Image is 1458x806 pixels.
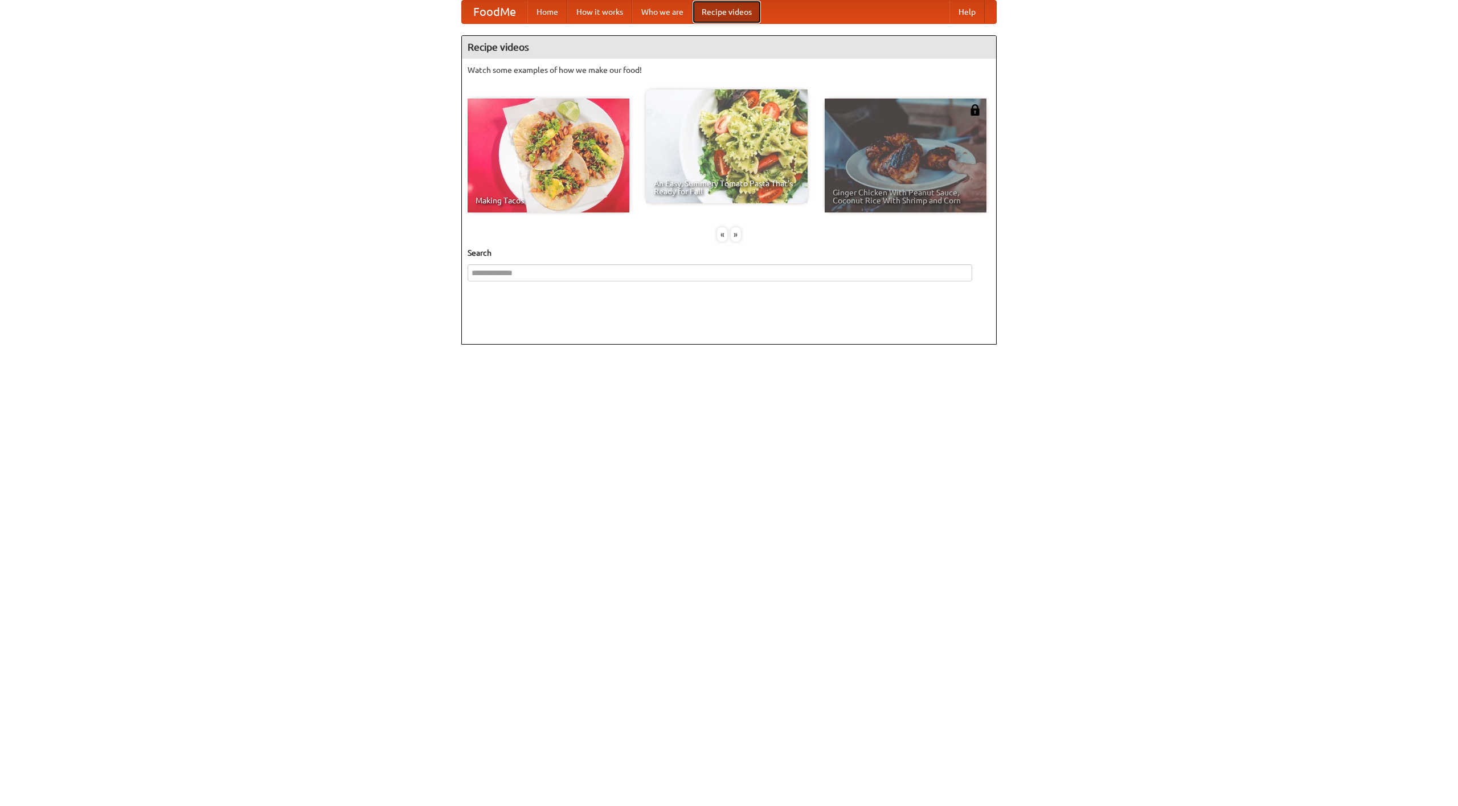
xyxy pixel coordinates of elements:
span: Making Tacos [476,197,621,204]
a: Making Tacos [468,99,629,212]
p: Watch some examples of how we make our food! [468,64,990,76]
a: Help [949,1,985,23]
h5: Search [468,247,990,259]
div: « [717,227,727,242]
span: An Easy, Summery Tomato Pasta That's Ready for Fall [654,179,800,195]
a: How it works [567,1,632,23]
a: Home [527,1,567,23]
a: Who we are [632,1,693,23]
a: An Easy, Summery Tomato Pasta That's Ready for Fall [646,89,808,203]
div: » [731,227,741,242]
a: FoodMe [462,1,527,23]
a: Recipe videos [693,1,761,23]
img: 483408.png [969,104,981,116]
h4: Recipe videos [462,36,996,59]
